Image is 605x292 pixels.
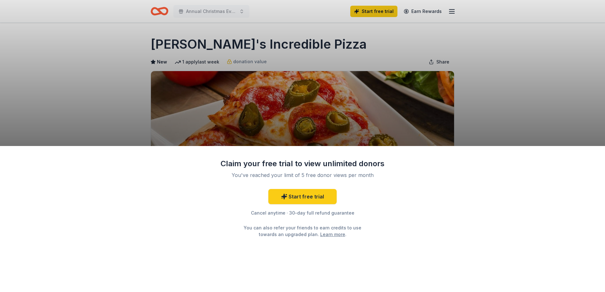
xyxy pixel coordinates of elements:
[320,231,345,238] a: Learn more
[220,159,385,169] div: Claim your free trial to view unlimited donors
[228,171,377,179] div: You've reached your limit of 5 free donor views per month
[220,209,385,217] div: Cancel anytime · 30-day full refund guarantee
[238,224,367,238] div: You can also refer your friends to earn credits to use towards an upgraded plan. .
[268,189,337,204] a: Start free trial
